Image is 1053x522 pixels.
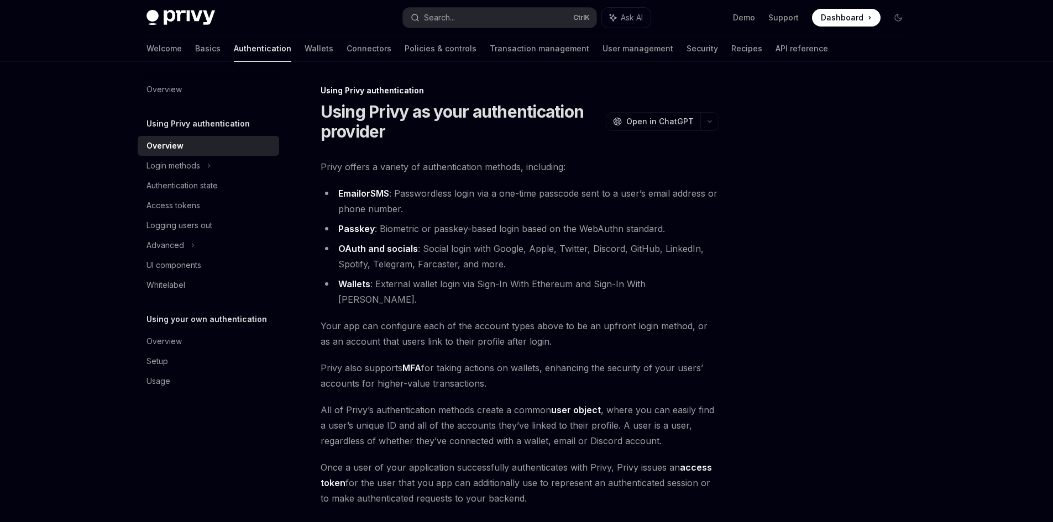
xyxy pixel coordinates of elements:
button: Toggle dark mode [889,9,907,27]
span: Ask AI [621,12,643,23]
h5: Using your own authentication [146,313,267,326]
a: Wallets [338,278,370,290]
div: Advanced [146,239,184,252]
a: Whitelabel [138,275,279,295]
div: Whitelabel [146,278,185,292]
a: user object [551,404,601,416]
span: Once a user of your application successfully authenticates with Privy, Privy issues an for the us... [321,460,719,506]
li: : Passwordless login via a one-time passcode sent to a user’s email address or phone number. [321,186,719,217]
a: Setup [138,351,279,371]
a: Overview [138,331,279,351]
a: Overview [138,136,279,156]
div: Authentication state [146,179,218,192]
h5: Using Privy authentication [146,117,250,130]
h1: Using Privy as your authentication provider [321,102,601,141]
a: UI components [138,255,279,275]
a: SMS [370,188,389,199]
a: Demo [733,12,755,23]
a: Welcome [146,35,182,62]
div: Overview [146,139,184,152]
div: Logging users out [146,219,212,232]
button: Search...CtrlK [403,8,596,28]
a: Support [768,12,799,23]
div: Using Privy authentication [321,85,719,96]
button: Ask AI [602,8,651,28]
a: Passkey [338,223,375,235]
button: Open in ChatGPT [606,112,700,131]
div: Access tokens [146,199,200,212]
a: User management [603,35,673,62]
a: Overview [138,80,279,99]
div: Login methods [146,159,200,172]
div: Overview [146,83,182,96]
div: UI components [146,259,201,272]
span: All of Privy’s authentication methods create a common , where you can easily find a user’s unique... [321,402,719,449]
a: Transaction management [490,35,589,62]
a: API reference [776,35,828,62]
div: Usage [146,375,170,388]
span: Privy also supports for taking actions on wallets, enhancing the security of your users’ accounts... [321,360,719,391]
span: Your app can configure each of the account types above to be an upfront login method, or as an ac... [321,318,719,349]
a: Policies & controls [405,35,476,62]
a: Dashboard [812,9,881,27]
a: Basics [195,35,221,62]
a: Authentication state [138,176,279,196]
li: : Biometric or passkey-based login based on the WebAuthn standard. [321,221,719,236]
span: Privy offers a variety of authentication methods, including: [321,159,719,175]
a: Connectors [347,35,391,62]
li: : External wallet login via Sign-In With Ethereum and Sign-In With [PERSON_NAME]. [321,276,719,307]
strong: or [338,188,389,199]
div: Setup [146,355,168,368]
a: MFA [402,362,421,374]
div: Search... [424,11,455,24]
span: Ctrl K [573,13,590,22]
a: Authentication [234,35,291,62]
li: : Social login with Google, Apple, Twitter, Discord, GitHub, LinkedIn, Spotify, Telegram, Farcast... [321,241,719,272]
a: Email [338,188,361,199]
div: Overview [146,335,182,348]
span: Dashboard [821,12,863,23]
a: Usage [138,371,279,391]
a: Security [687,35,718,62]
a: OAuth and socials [338,243,418,255]
a: Access tokens [138,196,279,215]
a: Recipes [731,35,762,62]
a: Wallets [305,35,333,62]
a: Logging users out [138,215,279,235]
span: Open in ChatGPT [626,116,694,127]
img: dark logo [146,10,215,25]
